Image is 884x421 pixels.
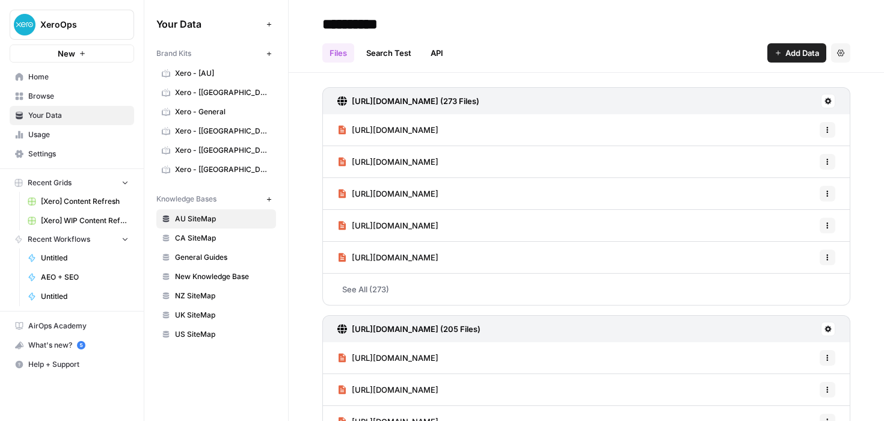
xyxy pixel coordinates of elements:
[175,214,271,224] span: AU SiteMap
[337,316,480,342] a: [URL][DOMAIN_NAME] (205 Files)
[175,164,271,175] span: Xero - [[GEOGRAPHIC_DATA]]
[337,342,438,373] a: [URL][DOMAIN_NAME]
[337,242,438,273] a: [URL][DOMAIN_NAME]
[14,14,35,35] img: XeroOps Logo
[28,177,72,188] span: Recent Grids
[156,48,191,59] span: Brand Kits
[322,274,850,305] a: See All (273)
[10,125,134,144] a: Usage
[352,156,438,168] span: [URL][DOMAIN_NAME]
[156,141,276,160] a: Xero - [[GEOGRAPHIC_DATA]]
[337,146,438,177] a: [URL][DOMAIN_NAME]
[10,174,134,192] button: Recent Grids
[767,43,826,63] button: Add Data
[175,329,271,340] span: US SiteMap
[175,106,271,117] span: Xero - General
[337,178,438,209] a: [URL][DOMAIN_NAME]
[28,129,129,140] span: Usage
[337,374,438,405] a: [URL][DOMAIN_NAME]
[352,124,438,136] span: [URL][DOMAIN_NAME]
[175,310,271,321] span: UK SiteMap
[156,194,216,204] span: Knowledge Bases
[10,336,134,354] div: What's new?
[41,291,129,302] span: Untitled
[28,359,129,370] span: Help + Support
[28,321,129,331] span: AirOps Academy
[156,64,276,83] a: Xero - [AU]
[175,126,271,137] span: Xero - [[GEOGRAPHIC_DATA]]
[337,114,438,146] a: [URL][DOMAIN_NAME]
[41,215,129,226] span: [Xero] WIP Content Refresh
[352,220,438,232] span: [URL][DOMAIN_NAME]
[22,192,134,211] a: [Xero] Content Refresh
[352,95,479,107] h3: [URL][DOMAIN_NAME] (273 Files)
[156,325,276,344] a: US SiteMap
[156,286,276,306] a: NZ SiteMap
[10,106,134,125] a: Your Data
[22,248,134,268] a: Untitled
[423,43,450,63] a: API
[28,110,129,121] span: Your Data
[28,72,129,82] span: Home
[28,149,129,159] span: Settings
[10,230,134,248] button: Recent Workflows
[156,267,276,286] a: New Knowledge Base
[175,145,271,156] span: Xero - [[GEOGRAPHIC_DATA]]
[337,210,438,241] a: [URL][DOMAIN_NAME]
[10,45,134,63] button: New
[322,43,354,63] a: Files
[352,251,438,263] span: [URL][DOMAIN_NAME]
[10,355,134,374] button: Help + Support
[175,271,271,282] span: New Knowledge Base
[10,67,134,87] a: Home
[41,253,129,263] span: Untitled
[156,248,276,267] a: General Guides
[28,91,129,102] span: Browse
[156,160,276,179] a: Xero - [[GEOGRAPHIC_DATA]]
[175,68,271,79] span: Xero - [AU]
[175,290,271,301] span: NZ SiteMap
[352,352,438,364] span: [URL][DOMAIN_NAME]
[156,229,276,248] a: CA SiteMap
[10,87,134,106] a: Browse
[156,17,262,31] span: Your Data
[156,83,276,102] a: Xero - [[GEOGRAPHIC_DATA]]
[156,209,276,229] a: AU SiteMap
[175,87,271,98] span: Xero - [[GEOGRAPHIC_DATA]]
[352,188,438,200] span: [URL][DOMAIN_NAME]
[28,234,90,245] span: Recent Workflows
[175,252,271,263] span: General Guides
[156,121,276,141] a: Xero - [[GEOGRAPHIC_DATA]]
[41,272,129,283] span: AEO + SEO
[337,88,479,114] a: [URL][DOMAIN_NAME] (273 Files)
[40,19,113,31] span: XeroOps
[10,316,134,336] a: AirOps Academy
[10,10,134,40] button: Workspace: XeroOps
[352,323,480,335] h3: [URL][DOMAIN_NAME] (205 Files)
[10,336,134,355] button: What's new? 5
[22,211,134,230] a: [Xero] WIP Content Refresh
[10,144,134,164] a: Settings
[22,287,134,306] a: Untitled
[41,196,129,207] span: [Xero] Content Refresh
[156,102,276,121] a: Xero - General
[156,306,276,325] a: UK SiteMap
[79,342,82,348] text: 5
[352,384,438,396] span: [URL][DOMAIN_NAME]
[785,47,819,59] span: Add Data
[175,233,271,244] span: CA SiteMap
[359,43,419,63] a: Search Test
[58,48,75,60] span: New
[77,341,85,349] a: 5
[22,268,134,287] a: AEO + SEO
